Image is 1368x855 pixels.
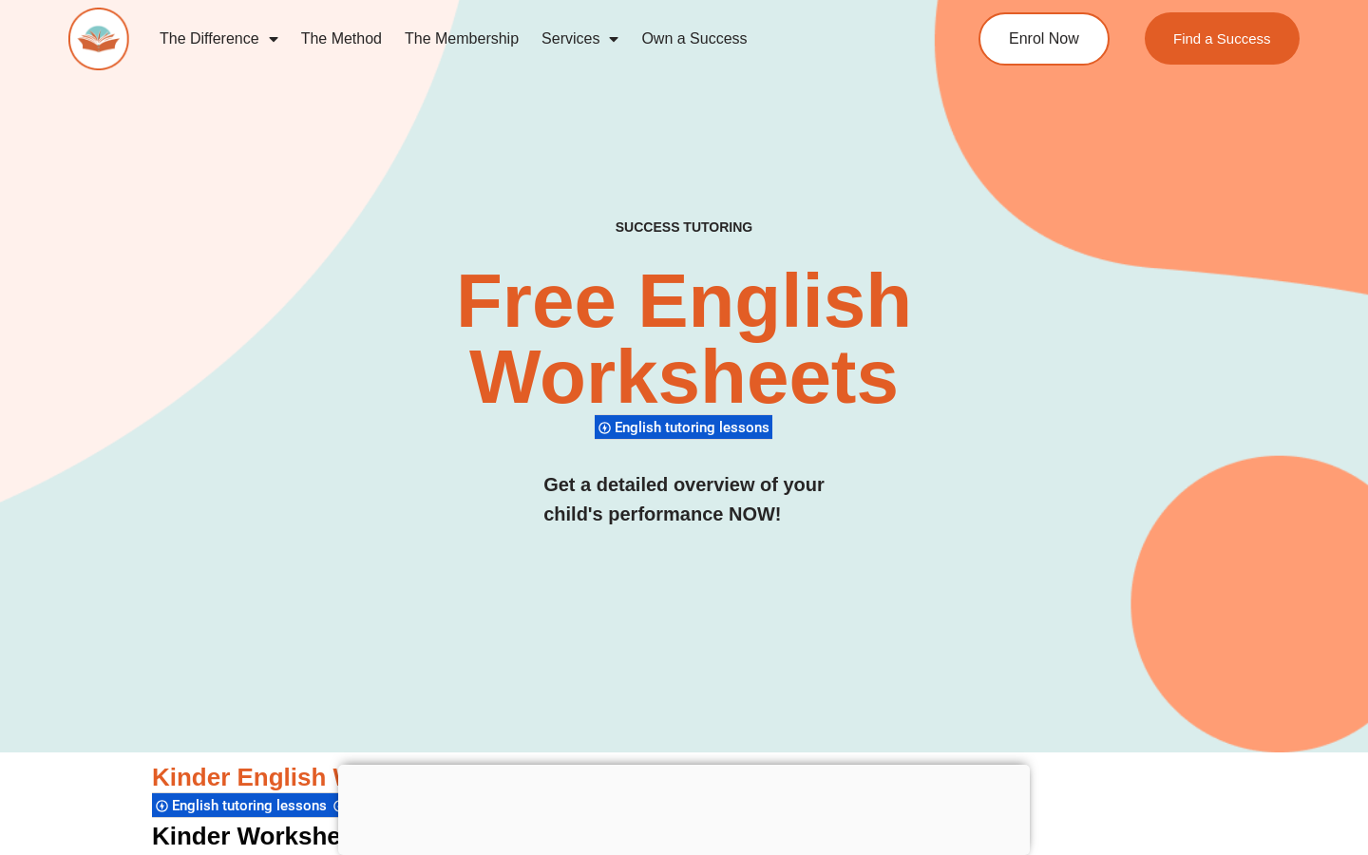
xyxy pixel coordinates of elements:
[148,17,290,61] a: The Difference
[148,17,908,61] nav: Menu
[543,470,825,529] h3: Get a detailed overview of your child's performance NOW!
[393,17,530,61] a: The Membership
[152,822,924,850] a: Kinder Worksheet 1:Identifying Uppercase and Lowercase Letters
[615,419,775,436] span: English tutoring lessons
[152,822,391,850] span: Kinder Worksheet 1:
[595,414,772,440] div: English tutoring lessons
[978,12,1110,66] a: Enrol Now
[338,765,1030,850] iframe: Advertisement
[152,792,330,818] div: English tutoring lessons
[530,17,630,61] a: Services
[290,17,393,61] a: The Method
[1173,31,1271,46] span: Find a Success
[330,792,477,818] div: English worksheets
[172,797,332,814] span: English tutoring lessons
[152,762,1216,794] h3: Kinder English Worksheets
[502,219,866,236] h4: SUCCESS TUTORING​
[1145,12,1300,65] a: Find a Success
[277,263,1090,415] h2: Free English Worksheets​
[1009,31,1079,47] span: Enrol Now
[630,17,758,61] a: Own a Success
